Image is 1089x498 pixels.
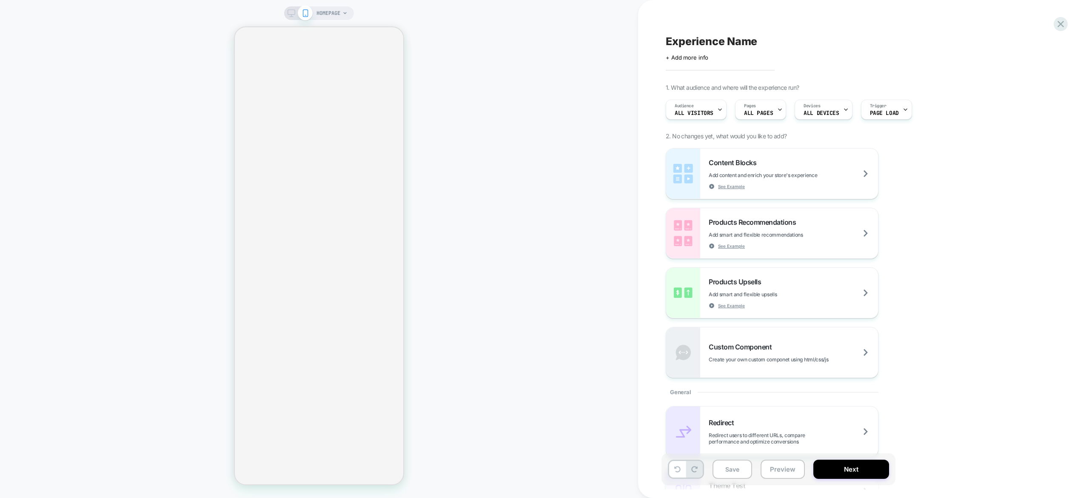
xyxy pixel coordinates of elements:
span: Pages [744,103,756,109]
span: 2. No changes yet, what would you like to add? [666,132,787,140]
span: Add smart and flexible recommendations [709,232,846,238]
span: + Add more info [666,54,708,61]
span: Create your own custom componet using html/css/js [709,356,871,363]
span: Audience [675,103,694,109]
span: Add content and enrich your store's experience [709,172,860,178]
span: Custom Component [709,343,776,351]
span: Products Upsells [709,278,765,286]
span: Page Load [870,110,899,116]
span: HOMEPAGE [316,6,340,20]
span: ALL PAGES [744,110,773,116]
button: Preview [761,460,805,479]
span: See Example [718,243,745,249]
span: Redirect [709,418,738,427]
button: Save [713,460,752,479]
span: 1. What audience and where will the experience run? [666,84,799,91]
span: Products Recommendations [709,218,800,226]
span: All Visitors [675,110,713,116]
div: General [666,378,878,406]
span: Devices [804,103,820,109]
span: Trigger [870,103,887,109]
span: See Example [718,183,745,189]
span: Redirect users to different URLs, compare performance and optimize conversions [709,432,878,445]
span: Add smart and flexible upsells [709,291,819,298]
span: See Example [718,303,745,309]
span: Experience Name [666,35,757,48]
span: ALL DEVICES [804,110,839,116]
button: Next [813,460,889,479]
span: Content Blocks [709,158,761,167]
